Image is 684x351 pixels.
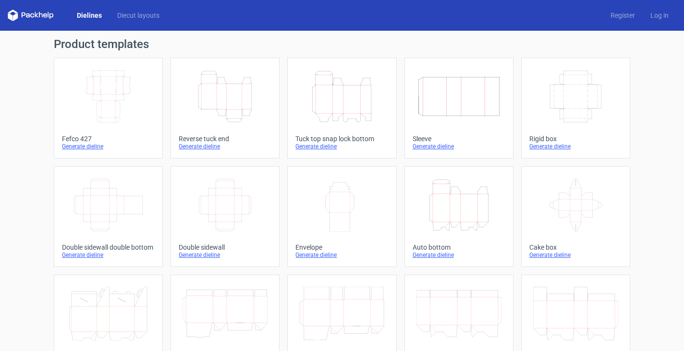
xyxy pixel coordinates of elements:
a: Fefco 427Generate dieline [54,58,163,158]
a: Rigid boxGenerate dieline [521,58,630,158]
a: Dielines [69,11,110,20]
h1: Product templates [54,38,630,50]
div: Cake box [529,243,622,251]
div: Generate dieline [62,251,155,259]
div: Generate dieline [413,143,505,150]
div: Generate dieline [529,143,622,150]
div: Double sidewall [179,243,271,251]
div: Generate dieline [179,143,271,150]
div: Double sidewall double bottom [62,243,155,251]
a: Double sidewallGenerate dieline [171,166,280,267]
a: Tuck top snap lock bottomGenerate dieline [287,58,396,158]
div: Generate dieline [295,143,388,150]
a: SleeveGenerate dieline [404,58,513,158]
div: Generate dieline [179,251,271,259]
div: Reverse tuck end [179,135,271,143]
div: Envelope [295,243,388,251]
div: Rigid box [529,135,622,143]
div: Tuck top snap lock bottom [295,135,388,143]
a: Log in [643,11,676,20]
div: Generate dieline [62,143,155,150]
div: Generate dieline [295,251,388,259]
a: EnvelopeGenerate dieline [287,166,396,267]
div: Sleeve [413,135,505,143]
a: Diecut layouts [110,11,167,20]
div: Auto bottom [413,243,505,251]
div: Generate dieline [413,251,505,259]
a: Cake boxGenerate dieline [521,166,630,267]
a: Auto bottomGenerate dieline [404,166,513,267]
a: Reverse tuck endGenerate dieline [171,58,280,158]
div: Generate dieline [529,251,622,259]
div: Fefco 427 [62,135,155,143]
a: Register [603,11,643,20]
a: Double sidewall double bottomGenerate dieline [54,166,163,267]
